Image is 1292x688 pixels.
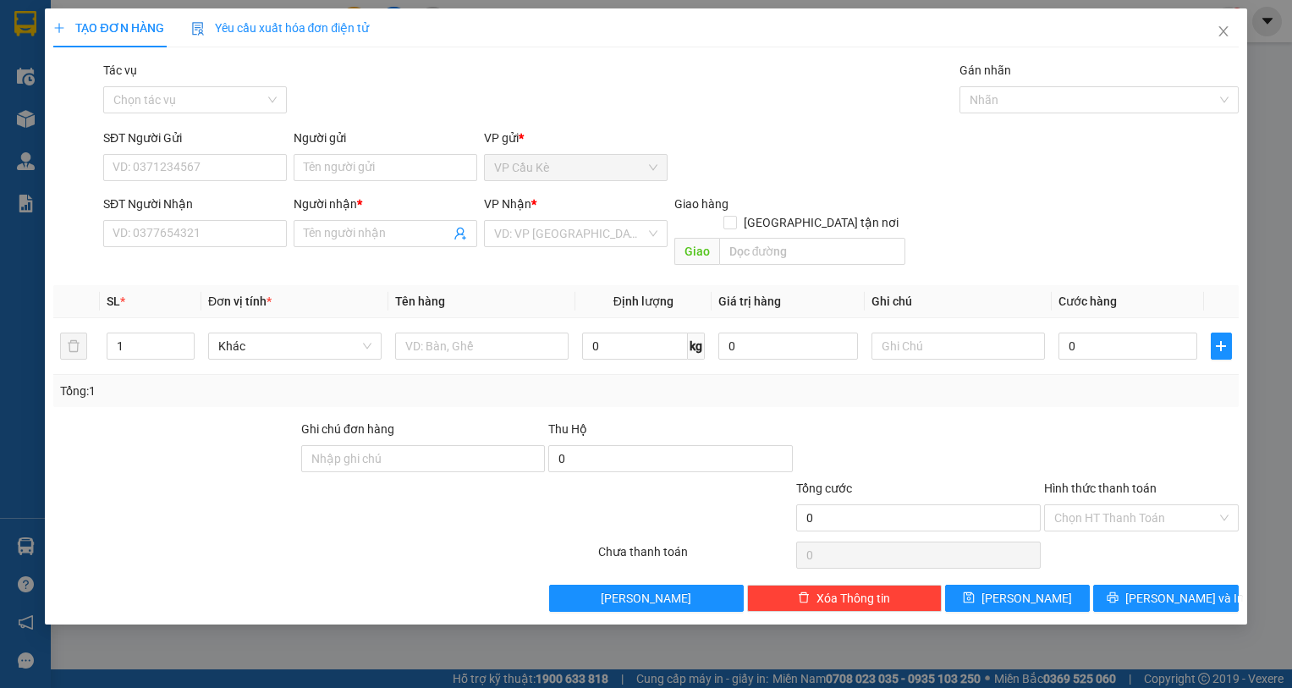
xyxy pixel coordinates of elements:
[549,585,744,612] button: [PERSON_NAME]
[191,22,205,36] img: icon
[294,195,477,213] div: Người nhận
[798,592,810,605] span: delete
[719,238,905,265] input: Dọc đường
[959,63,1011,77] label: Gán nhãn
[103,129,287,147] div: SĐT Người Gửi
[1044,482,1157,495] label: Hình thức thanh toán
[1058,294,1117,308] span: Cước hàng
[718,333,858,360] input: 0
[601,589,691,608] span: [PERSON_NAME]
[395,294,445,308] span: Tên hàng
[1217,25,1230,38] span: close
[294,129,477,147] div: Người gửi
[1211,333,1231,360] button: plus
[301,422,394,436] label: Ghi chú đơn hàng
[1107,592,1119,605] span: printer
[963,592,975,605] span: save
[816,589,890,608] span: Xóa Thông tin
[981,589,1072,608] span: [PERSON_NAME]
[494,155,657,180] span: VP Cầu Kè
[53,22,65,34] span: plus
[548,422,587,436] span: Thu Hộ
[737,213,905,232] span: [GEOGRAPHIC_DATA] tận nơi
[597,542,794,572] div: Chưa thanh toán
[60,382,499,400] div: Tổng: 1
[796,482,852,495] span: Tổng cước
[60,333,87,360] button: delete
[865,285,1052,318] th: Ghi chú
[103,63,137,77] label: Tác vụ
[103,195,287,213] div: SĐT Người Nhận
[718,294,781,308] span: Giá trị hàng
[674,197,728,211] span: Giao hàng
[107,294,120,308] span: SL
[747,585,942,612] button: deleteXóa Thông tin
[484,129,668,147] div: VP gửi
[191,21,370,35] span: Yêu cầu xuất hóa đơn điện tử
[674,238,719,265] span: Giao
[484,197,531,211] span: VP Nhận
[395,333,569,360] input: VD: Bàn, Ghế
[1212,339,1230,353] span: plus
[53,21,163,35] span: TẠO ĐƠN HÀNG
[613,294,673,308] span: Định lượng
[945,585,1091,612] button: save[PERSON_NAME]
[1093,585,1239,612] button: printer[PERSON_NAME] và In
[688,333,705,360] span: kg
[1200,8,1247,56] button: Close
[301,445,546,472] input: Ghi chú đơn hàng
[1125,589,1244,608] span: [PERSON_NAME] và In
[871,333,1045,360] input: Ghi Chú
[454,227,467,240] span: user-add
[208,294,272,308] span: Đơn vị tính
[218,333,371,359] span: Khác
